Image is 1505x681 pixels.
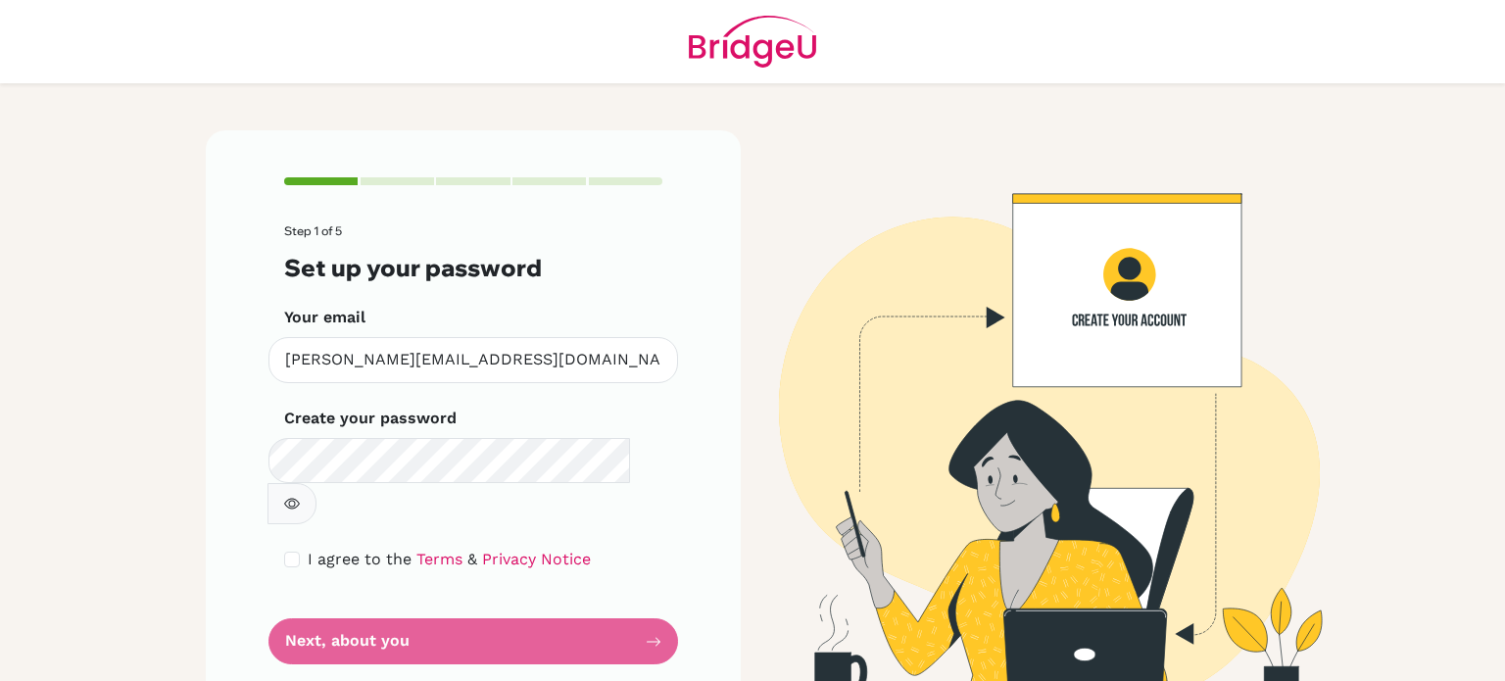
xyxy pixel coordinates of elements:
[284,306,365,329] label: Your email
[284,254,662,282] h3: Set up your password
[467,550,477,568] span: &
[268,337,678,383] input: Insert your email*
[308,550,412,568] span: I agree to the
[416,550,462,568] a: Terms
[284,223,342,238] span: Step 1 of 5
[482,550,591,568] a: Privacy Notice
[284,407,457,430] label: Create your password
